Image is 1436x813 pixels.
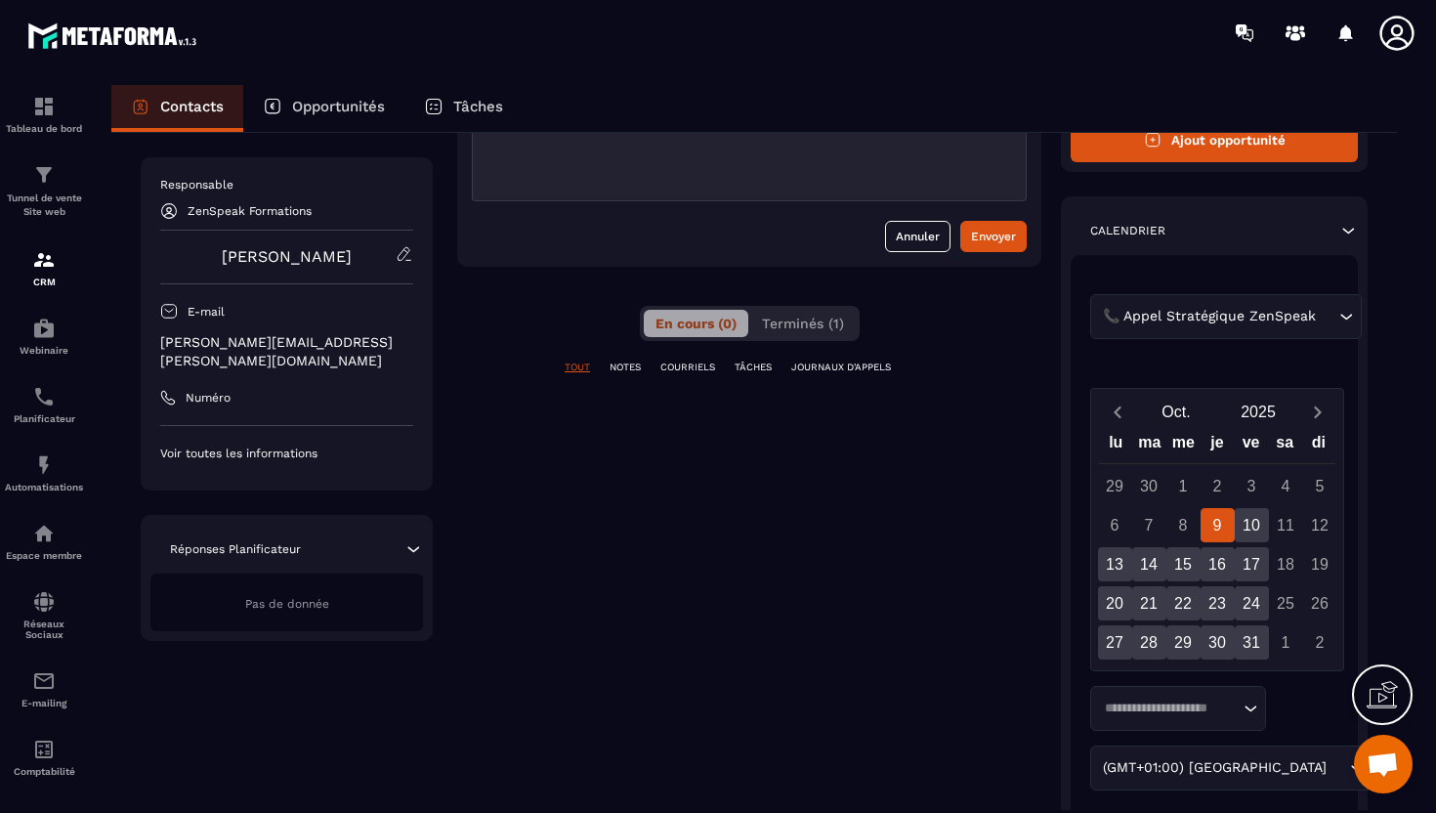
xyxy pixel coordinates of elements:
img: automations [32,453,56,477]
button: Terminés (1) [750,310,856,337]
div: 7 [1132,508,1166,542]
div: sa [1268,429,1302,463]
div: 28 [1132,625,1166,660]
img: formation [32,163,56,187]
a: social-networksocial-networkRéseaux Sociaux [5,576,83,655]
button: Annuler [885,221,950,252]
button: Next month [1299,399,1335,425]
p: JOURNAUX D'APPELS [791,361,891,374]
img: scheduler [32,385,56,408]
div: je [1201,429,1235,463]
div: 31 [1235,625,1269,660]
p: Tunnel de vente Site web [5,192,83,219]
p: Comptabilité [5,766,83,777]
div: 23 [1201,586,1235,620]
p: Planificateur [5,413,83,424]
p: Responsable [160,177,413,193]
button: Open years overlay [1217,395,1299,429]
a: Contacts [111,85,243,132]
a: formationformationTableau de bord [5,80,83,149]
div: lu [1099,429,1133,463]
div: 27 [1098,625,1132,660]
a: automationsautomationsEspace membre [5,507,83,576]
button: Ajout opportunité [1071,117,1358,162]
button: Envoyer [960,221,1027,252]
button: En cours (0) [644,310,748,337]
p: Voir toutes les informations [160,446,413,461]
div: Search for option [1090,294,1362,339]
img: accountant [32,738,56,761]
div: 11 [1269,508,1303,542]
div: 21 [1132,586,1166,620]
a: automationsautomationsAutomatisations [5,439,83,507]
a: automationsautomationsWebinaire [5,302,83,370]
div: Envoyer [971,227,1016,246]
a: accountantaccountantComptabilité [5,723,83,792]
div: 19 [1303,547,1337,581]
img: social-network [32,590,56,614]
button: Open months overlay [1135,395,1217,429]
div: 29 [1166,625,1201,660]
a: Opportunités [243,85,404,132]
div: 17 [1235,547,1269,581]
p: Calendrier [1090,223,1165,238]
p: Webinaire [5,345,83,356]
input: Search for option [1330,757,1345,779]
p: TÂCHES [735,361,772,374]
p: Réseaux Sociaux [5,619,83,640]
div: 1 [1166,469,1201,503]
img: automations [32,317,56,340]
p: Réponses Planificateur [170,541,301,557]
div: 18 [1269,547,1303,581]
div: 10 [1235,508,1269,542]
img: formation [32,248,56,272]
div: 16 [1201,547,1235,581]
div: di [1301,429,1335,463]
div: Search for option [1090,686,1266,731]
p: ZenSpeak Formations [188,204,312,218]
div: 8 [1166,508,1201,542]
p: Contacts [160,98,224,115]
div: Calendar days [1099,469,1335,660]
p: Tableau de bord [5,123,83,134]
p: TOUT [565,361,590,374]
div: 2 [1303,625,1337,660]
a: [PERSON_NAME] [222,247,352,266]
div: Search for option [1090,746,1373,791]
input: Search for option [1320,306,1334,327]
p: NOTES [610,361,641,374]
span: Terminés (1) [762,316,844,331]
div: 5 [1303,469,1337,503]
p: Numéro [186,390,231,406]
div: 25 [1269,586,1303,620]
div: 3 [1235,469,1269,503]
img: logo [27,18,203,54]
div: ma [1133,429,1167,463]
a: schedulerschedulerPlanificateur [5,370,83,439]
div: Calendar wrapper [1099,429,1335,660]
p: Espace membre [5,550,83,561]
div: 12 [1303,508,1337,542]
img: formation [32,95,56,118]
div: Ouvrir le chat [1354,735,1413,793]
span: (GMT+01:00) [GEOGRAPHIC_DATA] [1098,757,1330,779]
div: 15 [1166,547,1201,581]
p: [PERSON_NAME][EMAIL_ADDRESS][PERSON_NAME][DOMAIN_NAME] [160,333,413,370]
div: 24 [1235,586,1269,620]
img: email [32,669,56,693]
div: me [1166,429,1201,463]
p: E-mailing [5,698,83,708]
div: 30 [1201,625,1235,660]
p: E-mail [188,304,225,320]
div: 29 [1098,469,1132,503]
div: 14 [1132,547,1166,581]
span: En cours (0) [655,316,737,331]
div: 9 [1201,508,1235,542]
div: 2 [1201,469,1235,503]
div: 30 [1132,469,1166,503]
div: 1 [1269,625,1303,660]
button: Previous month [1099,399,1135,425]
a: emailemailE-mailing [5,655,83,723]
div: 20 [1098,586,1132,620]
span: Pas de donnée [245,597,329,611]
